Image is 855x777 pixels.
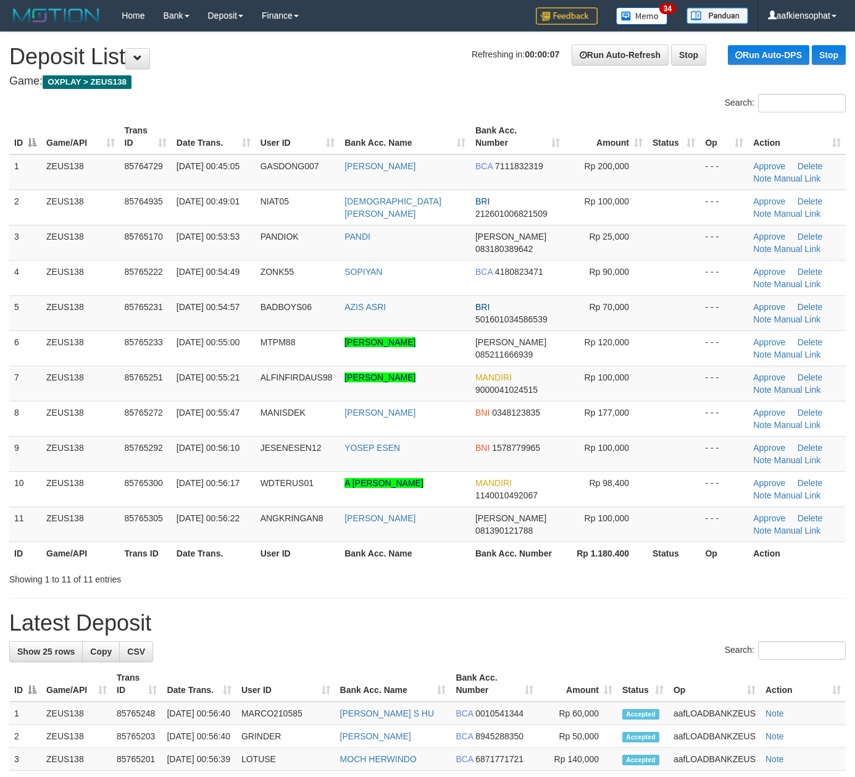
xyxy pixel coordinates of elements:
[774,174,821,183] a: Manual Link
[125,513,163,523] span: 85765305
[492,443,540,453] span: Copy 1578779965 to clipboard
[622,755,659,765] span: Accepted
[9,119,41,154] th: ID: activate to sort column descending
[9,666,41,702] th: ID: activate to sort column descending
[162,748,236,771] td: [DATE] 00:56:39
[41,154,120,190] td: ZEUS138
[753,279,772,289] a: Note
[798,337,822,347] a: Delete
[344,161,415,171] a: [PERSON_NAME]
[798,513,822,523] a: Delete
[9,641,83,662] a: Show 25 rows
[774,350,821,359] a: Manual Link
[41,725,112,748] td: ZEUS138
[125,337,163,347] span: 85765233
[753,244,772,254] a: Note
[125,196,163,206] span: 85764935
[9,611,846,636] h1: Latest Deposit
[700,542,748,565] th: Op
[753,196,785,206] a: Approve
[669,666,761,702] th: Op: activate to sort column ascending
[41,436,120,471] td: ZEUS138
[344,443,400,453] a: YOSEP ESEN
[700,260,748,295] td: - - -
[41,225,120,260] td: ZEUS138
[538,725,617,748] td: Rp 50,000
[41,748,112,771] td: ZEUS138
[340,754,417,764] a: MOCH HERWINDO
[572,44,669,65] a: Run Auto-Refresh
[565,119,648,154] th: Amount: activate to sort column ascending
[340,119,470,154] th: Bank Acc. Name: activate to sort column ascending
[475,267,493,277] span: BCA
[9,6,103,25] img: MOTION_logo.png
[700,295,748,330] td: - - -
[472,49,559,59] span: Refreshing in:
[261,302,312,312] span: BADBOYS06
[177,196,240,206] span: [DATE] 00:49:01
[9,154,41,190] td: 1
[648,542,700,565] th: Status
[748,542,846,565] th: Action
[456,708,473,718] span: BCA
[125,372,163,382] span: 85765251
[261,161,319,171] span: GASDONG007
[41,295,120,330] td: ZEUS138
[585,337,629,347] span: Rp 120,000
[753,372,785,382] a: Approve
[753,267,785,277] a: Approve
[700,366,748,401] td: - - -
[758,94,846,112] input: Search:
[589,302,629,312] span: Rp 70,000
[9,330,41,366] td: 6
[475,209,548,219] span: Copy 212601006821509 to clipboard
[798,161,822,171] a: Delete
[585,513,629,523] span: Rp 100,000
[162,666,236,702] th: Date Trans.: activate to sort column ascending
[177,267,240,277] span: [DATE] 00:54:49
[9,260,41,295] td: 4
[753,513,785,523] a: Approve
[112,748,162,771] td: 85765201
[261,372,333,382] span: ALFINFIRDAUS98
[585,196,629,206] span: Rp 100,000
[125,161,163,171] span: 85764729
[798,302,822,312] a: Delete
[728,45,809,65] a: Run Auto-DPS
[774,455,821,465] a: Manual Link
[753,408,785,418] a: Approve
[236,725,335,748] td: GRINDER
[340,708,434,718] a: [PERSON_NAME] S HU
[261,513,323,523] span: ANGKRINGAN8
[700,190,748,225] td: - - -
[700,154,748,190] td: - - -
[475,350,533,359] span: Copy 085211666939 to clipboard
[127,647,145,657] span: CSV
[774,314,821,324] a: Manual Link
[622,709,659,720] span: Accepted
[753,526,772,535] a: Note
[41,330,120,366] td: ZEUS138
[616,7,668,25] img: Button%20Memo.svg
[798,408,822,418] a: Delete
[261,478,314,488] span: WDTERUS01
[41,542,120,565] th: Game/API
[495,267,543,277] span: Copy 4180823471 to clipboard
[236,666,335,702] th: User ID: activate to sort column ascending
[451,666,538,702] th: Bank Acc. Number: activate to sort column ascending
[765,708,784,718] a: Note
[120,119,172,154] th: Trans ID: activate to sort column ascending
[177,443,240,453] span: [DATE] 00:56:10
[17,647,75,657] span: Show 25 rows
[125,267,163,277] span: 85765222
[475,372,512,382] span: MANDIRI
[9,436,41,471] td: 9
[9,542,41,565] th: ID
[41,190,120,225] td: ZEUS138
[753,350,772,359] a: Note
[41,119,120,154] th: Game/API: activate to sort column ascending
[765,754,784,764] a: Note
[177,513,240,523] span: [DATE] 00:56:22
[344,337,415,347] a: [PERSON_NAME]
[9,225,41,260] td: 3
